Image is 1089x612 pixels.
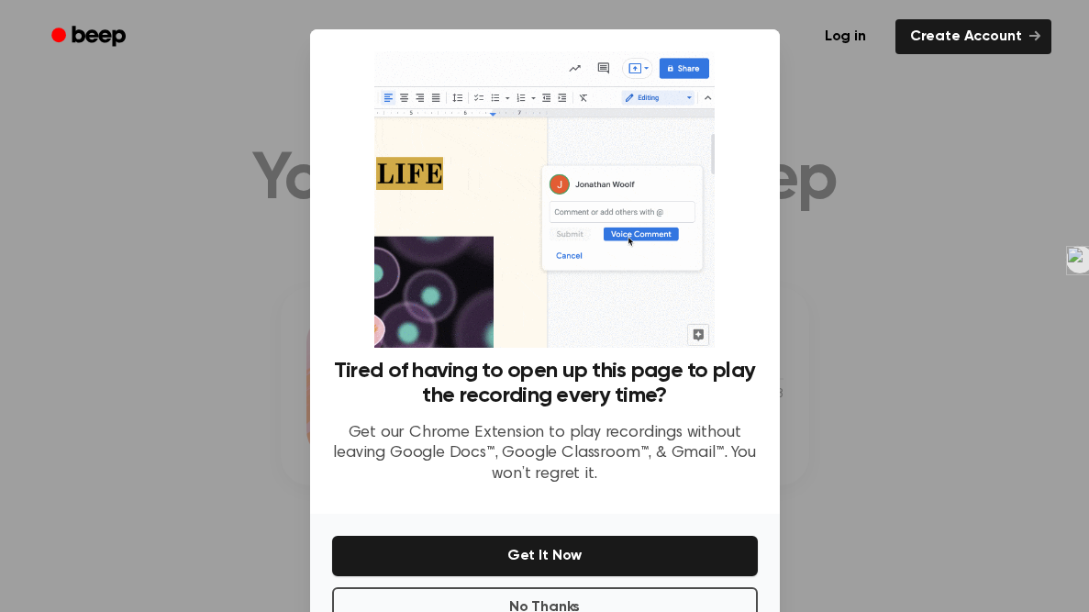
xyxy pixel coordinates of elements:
[332,536,758,576] button: Get It Now
[895,19,1051,54] a: Create Account
[806,16,884,58] a: Log in
[374,51,715,348] img: Beep extension in action
[332,423,758,485] p: Get our Chrome Extension to play recordings without leaving Google Docs™, Google Classroom™, & Gm...
[39,19,142,55] a: Beep
[332,359,758,408] h3: Tired of having to open up this page to play the recording every time?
